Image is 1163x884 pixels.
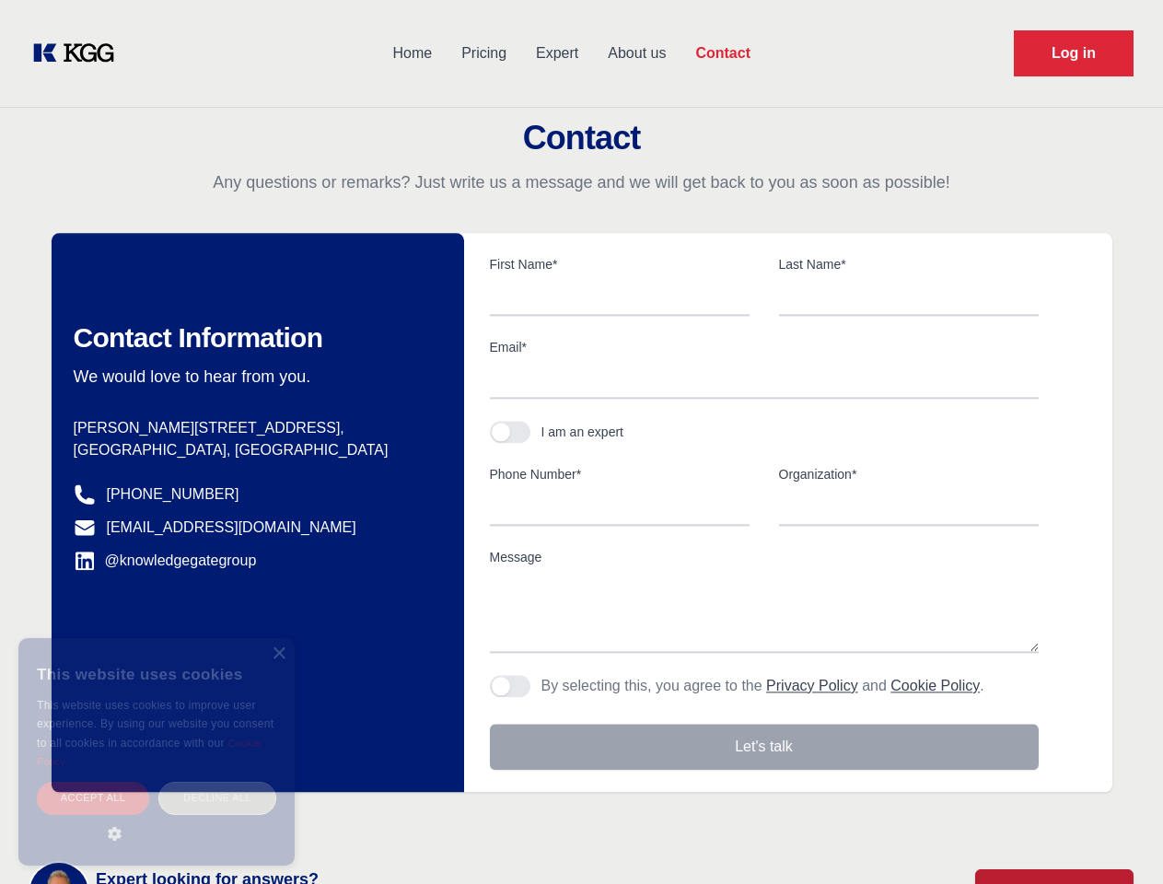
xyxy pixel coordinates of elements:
a: Cookie Policy [890,678,980,693]
div: Close [272,647,285,661]
label: Phone Number* [490,465,750,483]
div: This website uses cookies [37,652,276,696]
a: Home [378,29,447,77]
p: Any questions or remarks? Just write us a message and we will get back to you as soon as possible! [22,171,1141,193]
a: [EMAIL_ADDRESS][DOMAIN_NAME] [107,517,356,539]
label: Last Name* [779,255,1039,273]
iframe: Chat Widget [1071,796,1163,884]
a: Request Demo [1014,30,1134,76]
h2: Contact [22,120,1141,157]
div: Cookie settings [20,867,113,877]
h2: Contact Information [74,321,435,355]
a: [PHONE_NUMBER] [107,483,239,506]
span: This website uses cookies to improve user experience. By using our website you consent to all coo... [37,699,273,750]
label: Message [490,548,1039,566]
a: Contact [680,29,765,77]
label: First Name* [490,255,750,273]
label: Organization* [779,465,1039,483]
p: We would love to hear from you. [74,366,435,388]
a: Expert [521,29,593,77]
a: About us [593,29,680,77]
label: Email* [490,338,1039,356]
a: Cookie Policy [37,738,262,767]
a: Privacy Policy [766,678,858,693]
p: By selecting this, you agree to the and . [541,675,984,697]
p: [GEOGRAPHIC_DATA], [GEOGRAPHIC_DATA] [74,439,435,461]
div: Decline all [158,782,276,814]
a: KOL Knowledge Platform: Talk to Key External Experts (KEE) [29,39,129,68]
a: Pricing [447,29,521,77]
a: @knowledgegategroup [74,550,257,572]
button: Let's talk [490,724,1039,770]
div: I am an expert [541,423,624,441]
p: [PERSON_NAME][STREET_ADDRESS], [74,417,435,439]
div: Accept all [37,782,149,814]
